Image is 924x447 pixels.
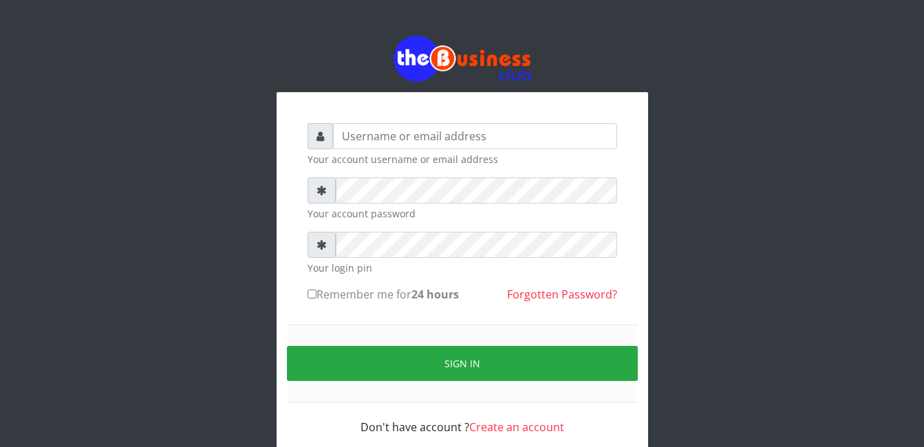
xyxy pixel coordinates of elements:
[308,402,617,435] div: Don't have account ?
[507,287,617,302] a: Forgotten Password?
[308,290,316,298] input: Remember me for24 hours
[308,286,459,303] label: Remember me for
[411,287,459,302] b: 24 hours
[308,261,617,275] small: Your login pin
[308,206,617,221] small: Your account password
[469,419,564,435] a: Create an account
[308,152,617,166] small: Your account username or email address
[287,346,638,381] button: Sign in
[333,123,617,149] input: Username or email address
